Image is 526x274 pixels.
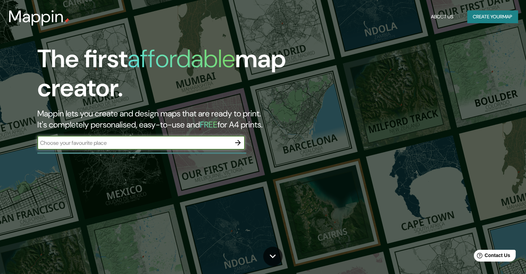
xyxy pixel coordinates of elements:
h1: affordable [128,43,235,75]
h1: The first map creator. [37,44,301,108]
iframe: Help widget launcher [464,247,518,266]
button: About Us [428,10,456,23]
h5: FREE [200,119,218,130]
h2: Mappin lets you create and design maps that are ready to print. It's completely personalised, eas... [37,108,301,130]
h3: Mappin [8,7,64,26]
img: mappin-pin [64,18,70,24]
button: Create yourmap [467,10,518,23]
input: Choose your favourite place [37,139,231,147]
